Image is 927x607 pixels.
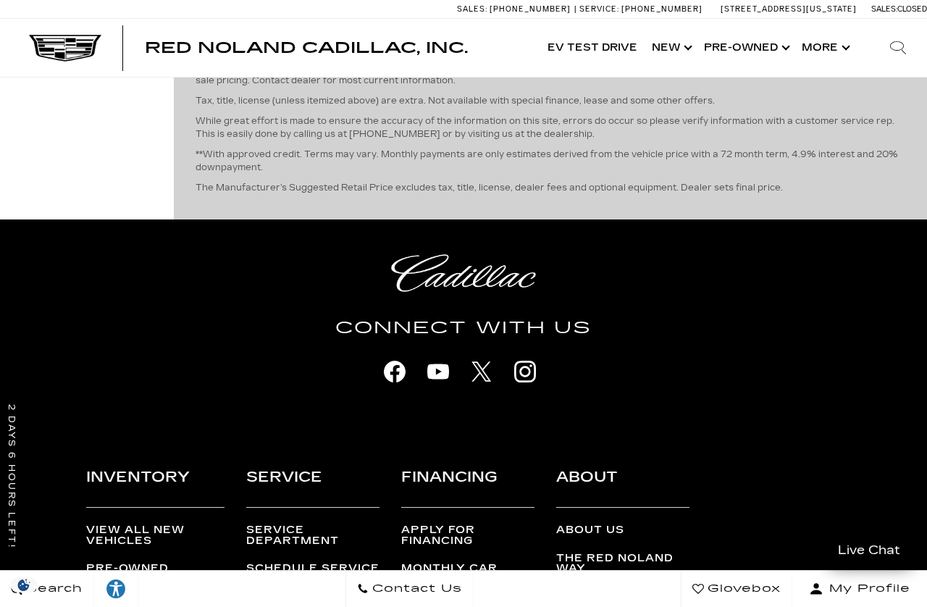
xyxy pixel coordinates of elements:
[391,254,536,293] img: Cadillac Light Heritage Logo
[7,577,41,593] img: Opt-Out Icon
[540,19,645,77] a: EV Test Drive
[246,564,379,574] a: Schedule Service
[507,353,543,390] a: instagram
[196,148,905,174] p: **With approved credit. Terms may vary. Monthly payments are only estimates derived from the vehi...
[22,579,83,599] span: Search
[792,571,927,607] button: Open user profile menu
[401,465,534,508] h3: Financing
[490,4,571,14] span: [PHONE_NUMBER]
[196,26,905,209] div: The Manufacturer’s Suggested Retail Price excludes tax, title, license, dealer fees and optional ...
[86,465,225,508] h3: Inventory
[29,34,101,62] img: Cadillac Dark Logo with Cadillac White Text
[401,525,534,546] a: Apply for Financing
[871,4,897,14] span: Sales:
[556,465,689,508] h3: About
[246,525,379,546] a: Service Department
[94,571,138,607] a: Explore your accessibility options
[457,5,574,13] a: Sales: [PHONE_NUMBER]
[401,564,534,595] a: Monthly Car Payment Calculator
[420,353,456,390] a: youtube
[721,4,857,14] a: [STREET_ADDRESS][US_STATE]
[897,4,927,14] span: Closed
[145,41,468,55] a: Red Noland Cadillac, Inc.
[463,353,500,390] a: X
[579,4,619,14] span: Service:
[377,353,413,390] a: facebook
[345,571,474,607] a: Contact Us
[62,315,865,341] h4: Connect With Us
[62,254,865,293] a: Cadillac Light Heritage Logo
[574,5,706,13] a: Service: [PHONE_NUMBER]
[196,94,905,107] p: Tax, title, license (unless itemized above) are extra. Not available with special finance, lease ...
[869,19,927,77] div: Search
[831,542,907,558] span: Live Chat
[704,579,781,599] span: Glovebox
[621,4,702,14] span: [PHONE_NUMBER]
[823,579,910,599] span: My Profile
[556,525,689,535] a: About Us
[645,19,697,77] a: New
[86,564,225,585] a: Pre-Owned Vehicles
[697,19,794,77] a: Pre-Owned
[457,4,487,14] span: Sales:
[822,533,916,567] a: Live Chat
[7,577,41,593] section: Click to Open Cookie Consent Modal
[94,578,138,600] div: Explore your accessibility options
[556,553,689,574] a: The Red Noland Way
[86,525,225,546] a: View All New Vehicles
[145,39,468,56] span: Red Noland Cadillac, Inc.
[369,579,462,599] span: Contact Us
[196,114,905,141] p: While great effort is made to ensure the accuracy of the information on this site, errors do occu...
[794,19,855,77] button: More
[681,571,792,607] a: Glovebox
[246,465,379,508] h3: Service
